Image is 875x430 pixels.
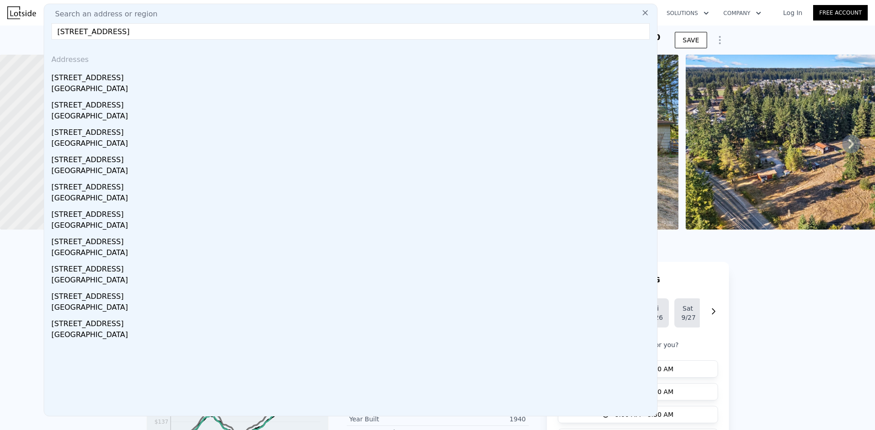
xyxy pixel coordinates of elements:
div: Addresses [48,47,653,69]
div: [GEOGRAPHIC_DATA] [51,138,653,151]
tspan: $137 [154,419,168,425]
div: [STREET_ADDRESS] [51,205,653,220]
div: [STREET_ADDRESS] [51,151,653,165]
input: Enter an address, city, region, neighborhood or zip code [51,23,650,40]
div: [GEOGRAPHIC_DATA] [51,302,653,315]
button: Company [716,5,769,21]
div: [GEOGRAPHIC_DATA] [51,220,653,233]
div: [GEOGRAPHIC_DATA] [51,275,653,287]
div: [STREET_ADDRESS] [51,233,653,247]
div: [GEOGRAPHIC_DATA] [51,111,653,123]
span: Search an address or region [48,9,157,20]
div: [STREET_ADDRESS] [51,260,653,275]
div: [GEOGRAPHIC_DATA] [51,83,653,96]
button: Sat9/27 [674,298,702,328]
button: Solutions [659,5,716,21]
div: [STREET_ADDRESS] [51,178,653,193]
button: SAVE [675,32,707,48]
div: [GEOGRAPHIC_DATA] [51,329,653,342]
div: [STREET_ADDRESS] [51,315,653,329]
div: [GEOGRAPHIC_DATA] [51,193,653,205]
div: [STREET_ADDRESS] [51,287,653,302]
div: [GEOGRAPHIC_DATA] [51,247,653,260]
img: Lotside [7,6,36,19]
div: 9/27 [682,313,694,322]
div: [GEOGRAPHIC_DATA] [51,165,653,178]
div: [STREET_ADDRESS] [51,96,653,111]
div: [STREET_ADDRESS] [51,123,653,138]
div: Sat [682,304,694,313]
div: 9/26 [649,313,662,322]
div: Year Built [349,415,438,424]
a: Log In [772,8,813,17]
button: Show Options [711,31,729,49]
div: 1940 [438,415,526,424]
div: [STREET_ADDRESS] [51,69,653,83]
a: Free Account [813,5,868,20]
